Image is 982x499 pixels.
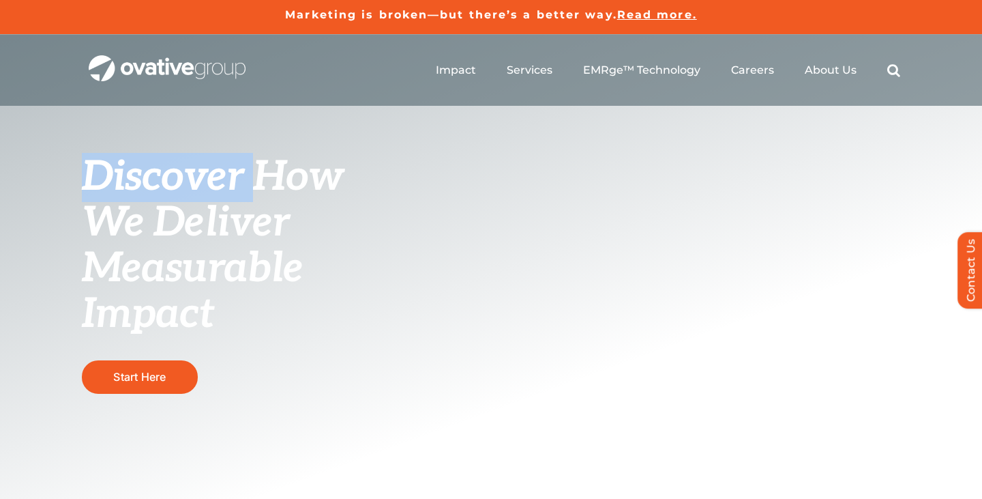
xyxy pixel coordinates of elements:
[805,63,857,77] a: About Us
[617,8,697,21] a: Read more.
[113,370,166,384] span: Start Here
[82,360,198,394] a: Start Here
[887,63,900,77] a: Search
[583,63,700,77] a: EMRge™ Technology
[89,54,245,67] a: OG_Full_horizontal_WHT
[731,63,774,77] a: Careers
[436,48,900,92] nav: Menu
[507,63,552,77] a: Services
[285,8,617,21] a: Marketing is broken—but there’s a better way.
[436,63,476,77] a: Impact
[82,153,344,202] span: Discover How
[82,199,303,339] span: We Deliver Measurable Impact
